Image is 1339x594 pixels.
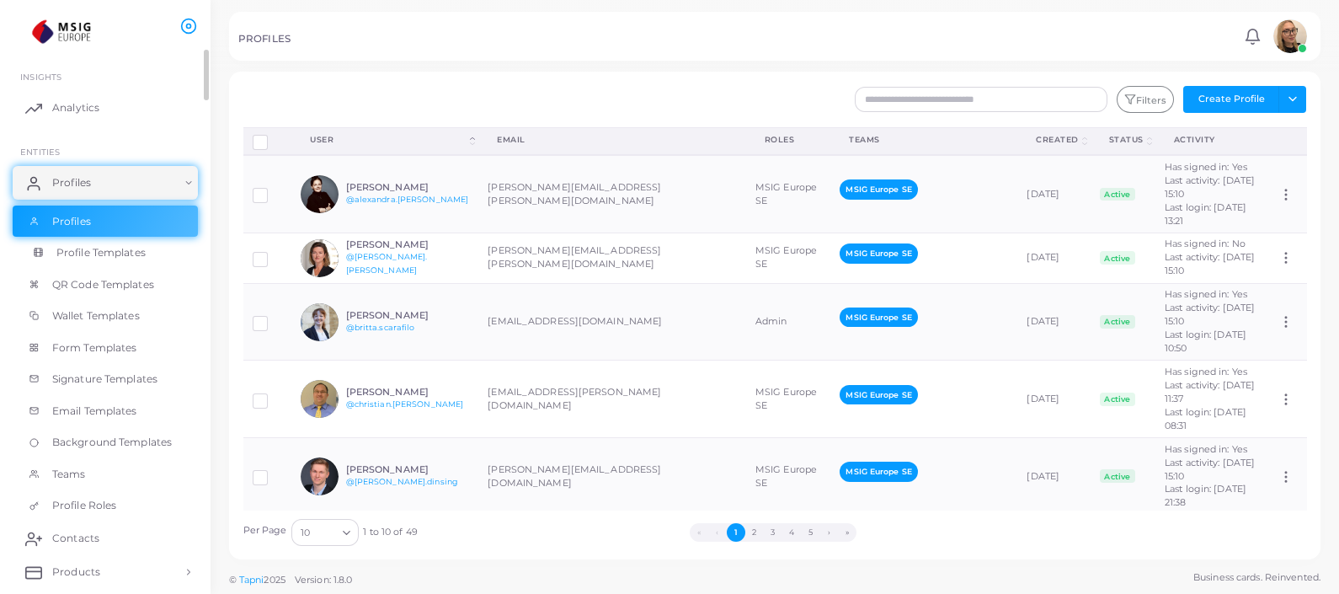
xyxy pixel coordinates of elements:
button: Go to next page [819,523,838,542]
th: Action [1269,127,1306,155]
span: Profile Templates [56,245,146,260]
div: Roles [765,134,812,146]
td: [PERSON_NAME][EMAIL_ADDRESS][PERSON_NAME][DOMAIN_NAME] [478,233,746,283]
img: avatar [1273,19,1307,53]
td: [DATE] [1017,361,1091,438]
a: QR Code Templates [13,269,198,301]
td: [EMAIL_ADDRESS][DOMAIN_NAME] [478,283,746,361]
span: Products [52,565,100,580]
a: Profiles [13,206,198,238]
span: MSIG Europe SE [840,179,918,199]
a: Analytics [13,91,198,125]
span: 1 to 10 of 49 [363,526,417,539]
a: @britta.scarafilo [346,323,415,332]
h6: [PERSON_NAME] [346,387,470,398]
span: Has signed in: Yes [1165,161,1247,173]
h6: [PERSON_NAME] [346,464,470,475]
span: Profiles [52,214,91,229]
div: Teams [849,134,999,146]
button: Go to last page [838,523,856,542]
label: Per Page [243,524,287,538]
h6: [PERSON_NAME] [346,182,470,193]
a: Products [13,555,198,589]
span: Profile Roles [52,498,116,513]
td: MSIG Europe SE [746,155,830,233]
span: Last activity: [DATE] 11:37 [1165,379,1255,404]
td: [DATE] [1017,283,1091,361]
a: @[PERSON_NAME].[PERSON_NAME] [346,252,428,275]
a: Background Templates [13,426,198,458]
button: Go to page 3 [764,523,782,542]
span: Wallet Templates [52,308,140,324]
button: Go to page 1 [727,523,745,542]
span: Has signed in: Yes [1165,443,1247,455]
span: Last activity: [DATE] 15:10 [1165,457,1255,482]
span: 10 [301,524,310,542]
a: Profile Templates [13,237,198,269]
a: avatar [1268,19,1311,53]
img: avatar [301,303,339,341]
span: Active [1100,469,1135,483]
span: Teams [52,467,86,482]
span: Profiles [52,175,91,190]
span: © [229,573,352,587]
div: Search for option [291,519,359,546]
span: Active [1100,393,1135,406]
div: User [310,134,467,146]
span: Has signed in: Yes [1165,366,1247,377]
span: Active [1100,188,1135,201]
span: Last activity: [DATE] 15:10 [1165,302,1255,327]
td: Admin [746,283,830,361]
span: Last activity: [DATE] 15:10 [1165,174,1255,200]
td: [PERSON_NAME][EMAIL_ADDRESS][PERSON_NAME][DOMAIN_NAME] [478,155,746,233]
span: MSIG Europe SE [840,385,918,404]
input: Search for option [312,523,336,542]
td: MSIG Europe SE [746,438,830,516]
span: Email Templates [52,404,137,419]
h6: [PERSON_NAME] [346,310,470,321]
a: Wallet Templates [13,300,198,332]
a: Profile Roles [13,490,198,522]
img: logo [15,16,109,47]
td: [EMAIL_ADDRESS][PERSON_NAME][DOMAIN_NAME] [478,361,746,438]
span: MSIG Europe SE [840,243,918,263]
ul: Pagination [418,523,1129,542]
div: activity [1174,134,1251,146]
div: Created [1036,134,1079,146]
a: Contacts [13,522,198,555]
span: Last login: [DATE] 13:21 [1165,201,1246,227]
span: Last login: [DATE] 10:50 [1165,329,1246,354]
h5: PROFILES [238,33,291,45]
span: Version: 1.8.0 [295,574,353,586]
button: Go to page 5 [801,523,819,542]
button: Go to page 4 [782,523,801,542]
a: @[PERSON_NAME].dinsing [346,477,457,486]
th: Row-selection [243,127,292,155]
button: Go to page 2 [745,523,764,542]
span: Last login: [DATE] 08:31 [1165,406,1246,431]
span: Has signed in: No [1165,238,1246,249]
td: [DATE] [1017,438,1091,516]
a: Teams [13,458,198,490]
span: 2025 [264,573,285,587]
a: @alexandra.[PERSON_NAME] [346,195,469,204]
span: Signature Templates [52,372,157,387]
span: Form Templates [52,340,137,356]
a: Signature Templates [13,363,198,395]
span: Contacts [52,531,99,546]
a: Tapni [239,574,264,586]
span: QR Code Templates [52,277,154,292]
td: MSIG Europe SE [746,361,830,438]
span: Last activity: [DATE] 15:10 [1165,251,1255,276]
span: Has signed in: Yes [1165,288,1247,300]
span: MSIG Europe SE [840,462,918,481]
img: avatar [301,458,339,495]
td: [DATE] [1017,155,1091,233]
td: [PERSON_NAME][EMAIL_ADDRESS][DOMAIN_NAME] [478,438,746,516]
img: avatar [301,380,339,418]
span: Last login: [DATE] 21:38 [1165,483,1246,508]
a: Profiles [13,166,198,200]
span: ENTITIES [20,147,60,157]
span: Active [1100,251,1135,265]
